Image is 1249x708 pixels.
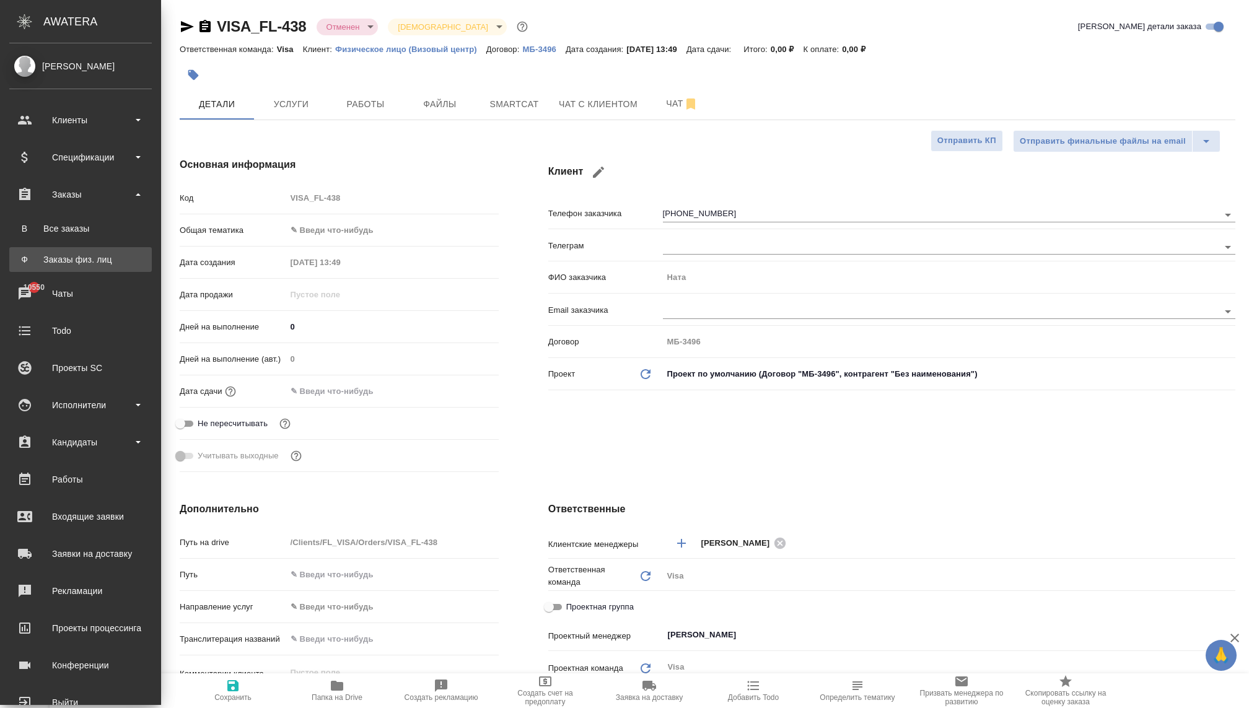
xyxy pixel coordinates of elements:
span: Сохранить [214,693,252,702]
button: Скопировать ссылку [198,19,213,34]
p: Телефон заказчика [548,208,663,220]
p: Договор [548,336,663,348]
p: Дата сдачи: [686,45,734,54]
div: Конференции [9,656,152,675]
button: Open [1219,238,1237,256]
button: Включи, если не хочешь, чтобы указанная дата сдачи изменилась после переставления заказа в 'Подтв... [277,416,293,432]
input: Пустое поле [286,350,499,368]
p: Клиентские менеджеры [548,538,663,551]
span: Добавить Todo [728,693,779,702]
p: Email заказчика [548,304,663,317]
h4: Основная информация [180,157,499,172]
div: Отменен [388,19,506,35]
div: ✎ Введи что-нибудь [291,601,484,613]
a: МБ-3496 [522,43,565,54]
span: Отправить финальные файлы на email [1020,134,1186,149]
a: 10550Чаты [3,278,158,309]
a: ФЗаказы физ. лиц [9,247,152,272]
button: Скопировать ссылку на оценку заказа [1014,673,1118,708]
span: [PERSON_NAME] детали заказа [1078,20,1201,33]
span: Создать счет на предоплату [501,689,590,706]
span: 10550 [16,281,52,294]
span: Отправить КП [937,134,996,148]
button: Папка на Drive [285,673,389,708]
p: 0,00 ₽ [771,45,804,54]
span: Работы [336,97,395,112]
div: Заказы [9,185,152,204]
button: Скопировать ссылку для ЯМессенджера [180,19,195,34]
a: Рекламации [3,575,158,606]
button: Open [1219,206,1237,224]
button: Создать счет на предоплату [493,673,597,708]
input: ✎ Введи что-нибудь [286,630,499,648]
span: Не пересчитывать [198,417,268,430]
p: Направление услуг [180,601,286,613]
a: Заявки на доставку [3,538,158,569]
span: Файлы [410,97,470,112]
div: Заказы физ. лиц [15,253,146,266]
p: ФИО заказчика [548,271,663,284]
button: Добавить менеджера [667,528,696,558]
div: Проект по умолчанию (Договор "МБ-3496", контрагент "Без наименования") [663,364,1235,385]
p: Клиент: [303,45,335,54]
button: Отменен [323,22,364,32]
p: Проектный менеджер [548,630,663,642]
span: Smartcat [484,97,544,112]
span: Заявка на доставку [616,693,683,702]
p: Проектная команда [548,662,623,675]
span: Призвать менеджера по развитию [917,689,1006,706]
h4: Клиент [548,157,1235,187]
div: Todo [9,321,152,340]
input: ✎ Введи что-нибудь [286,318,499,336]
span: Детали [187,97,247,112]
a: Проекты SC [3,352,158,383]
p: Путь на drive [180,536,286,549]
p: [DATE] 13:49 [626,45,686,54]
p: Ответственная команда [548,564,638,588]
span: Услуги [261,97,321,112]
div: Отменен [317,19,379,35]
a: Todo [3,315,158,346]
button: Выбери, если сб и вс нужно считать рабочими днями для выполнения заказа. [288,448,304,464]
div: Проекты процессинга [9,619,152,637]
p: Комментарии клиента [180,668,286,680]
div: Клиенты [9,111,152,129]
p: Дата сдачи [180,385,222,398]
h4: Дополнительно [180,502,499,517]
div: split button [1013,130,1221,152]
input: Пустое поле [663,268,1235,286]
p: Итого: [743,45,770,54]
p: Физическое лицо (Визовый центр) [335,45,486,54]
p: Дата продажи [180,289,286,301]
button: Добавить Todo [701,673,805,708]
p: Транслитерация названий [180,633,286,645]
div: [PERSON_NAME] [701,535,791,551]
input: Пустое поле [663,333,1235,351]
div: AWATERA [43,9,161,34]
span: Проектная группа [566,601,634,613]
span: Учитывать выходные [198,450,279,462]
div: Все заказы [15,222,146,235]
button: Определить тематику [805,673,909,708]
div: Проекты SC [9,359,152,377]
button: Добавить тэг [180,61,207,89]
div: Кандидаты [9,433,152,452]
span: Чат [652,96,712,111]
div: Спецификации [9,148,152,167]
button: Заявка на доставку [597,673,701,708]
p: 0,00 ₽ [842,45,875,54]
a: Входящие заявки [3,501,158,532]
input: Пустое поле [286,189,499,207]
span: 🙏 [1211,642,1232,668]
div: Рекламации [9,582,152,600]
p: Дней на выполнение [180,321,286,333]
div: ✎ Введи что-нибудь [291,224,484,237]
div: Чаты [9,284,152,303]
p: Общая тематика [180,224,286,237]
span: [PERSON_NAME] [701,537,778,549]
svg: Отписаться [683,97,698,111]
a: ВВсе заказы [9,216,152,241]
span: Создать рекламацию [405,693,478,702]
button: Open [1229,542,1231,544]
a: Работы [3,464,158,495]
